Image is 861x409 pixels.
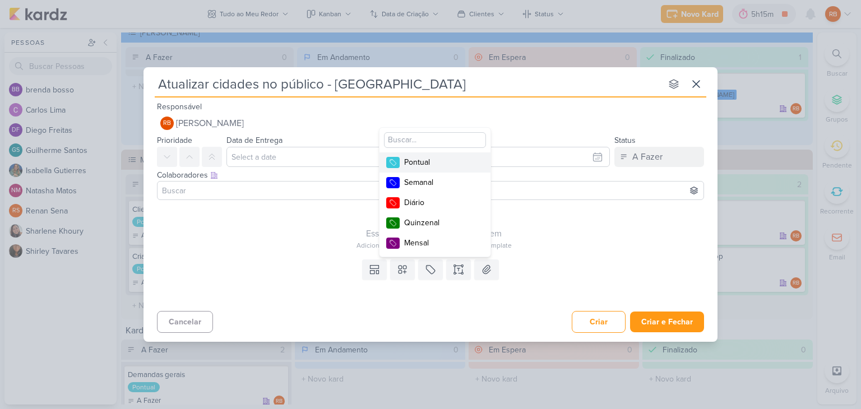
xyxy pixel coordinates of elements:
input: Kard Sem Título [155,74,661,94]
button: Diário [379,193,490,213]
button: A Fazer [614,147,704,167]
span: [PERSON_NAME] [176,117,244,130]
div: A Fazer [632,150,663,164]
label: Prioridade [157,136,192,145]
button: Cancelar [157,311,213,333]
button: Mensal [379,233,490,253]
div: Esse kard não possui nenhum item [157,227,711,240]
button: RB [PERSON_NAME] [157,113,704,133]
div: Adicione um item abaixo ou selecione um template [157,240,711,250]
div: Rogerio Bispo [160,117,174,130]
input: Buscar... [384,132,486,148]
div: Colaboradores [157,169,704,181]
div: Quinzenal [404,217,477,229]
div: Semanal [404,176,477,188]
button: Quinzenal [379,213,490,233]
button: Criar e Fechar [630,312,704,332]
div: Mensal [404,237,477,249]
label: Status [614,136,636,145]
button: Criar [572,311,626,333]
p: RB [163,120,171,127]
button: Semanal [379,173,490,193]
label: Data de Entrega [226,136,283,145]
input: Buscar [160,184,701,197]
label: Responsável [157,102,202,111]
div: Pontual [404,156,477,168]
div: Diário [404,197,477,208]
button: Pontual [379,152,490,173]
input: Select a date [226,147,610,167]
